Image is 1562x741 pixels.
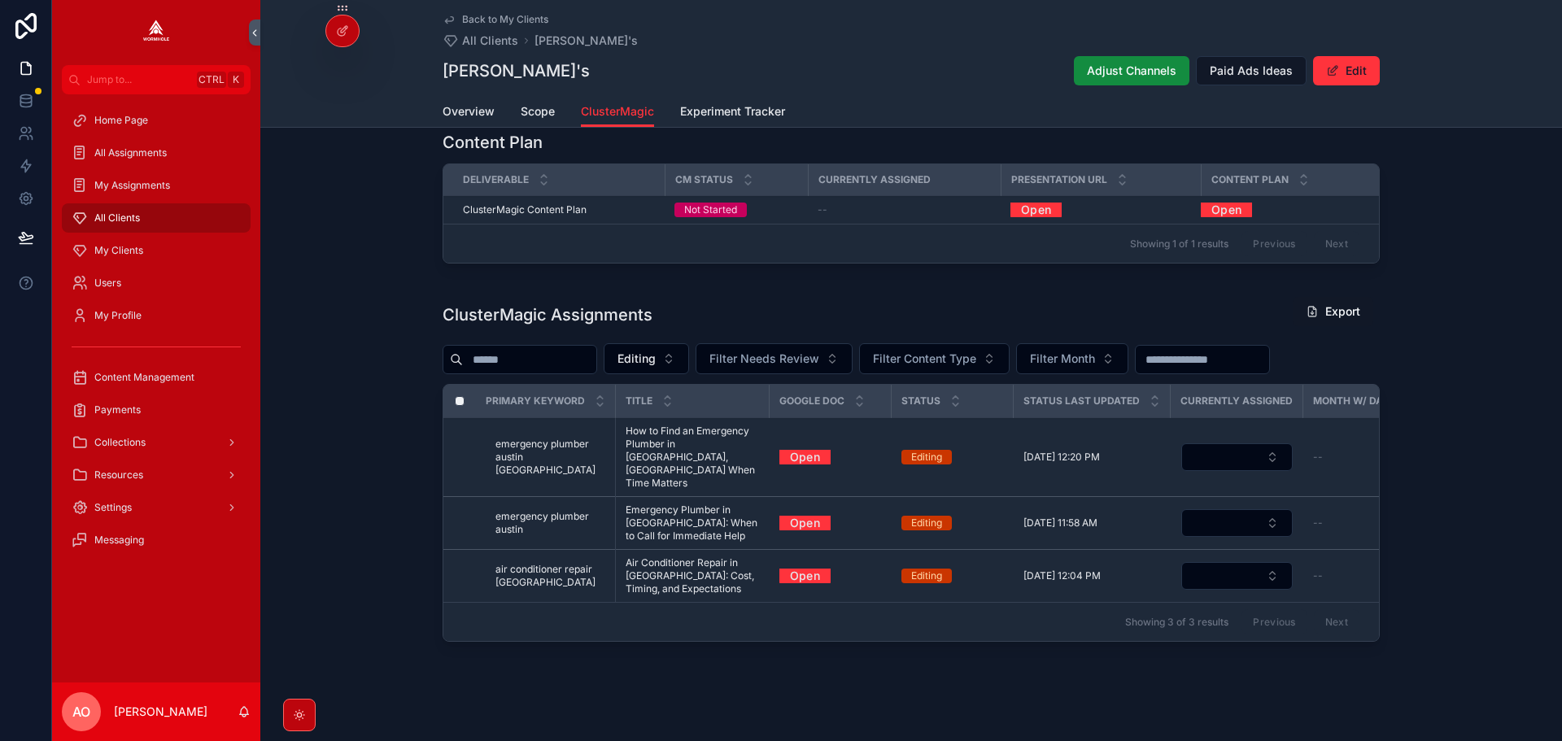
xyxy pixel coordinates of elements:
span: All Clients [94,211,140,224]
a: Scope [521,97,555,129]
span: Content Plan [1211,173,1289,186]
a: Emergency Plumber in [GEOGRAPHIC_DATA]: When to Call for Immediate Help [626,503,760,543]
span: Deliverable [463,173,529,186]
p: [PERSON_NAME] [114,704,207,720]
button: Select Button [859,343,1010,374]
div: Editing [911,569,942,583]
a: -- [1313,569,1422,582]
button: Select Button [1181,443,1293,471]
a: Open [779,450,882,464]
a: [PERSON_NAME]'s [534,33,638,49]
a: Open [1201,203,1359,217]
span: -- [1313,451,1323,464]
span: Status [901,394,940,408]
a: emergency plumber austin [GEOGRAPHIC_DATA] [495,438,605,477]
a: Select Button [1180,508,1294,538]
a: Editing [901,450,1004,464]
span: Content Management [94,371,194,384]
span: Jump to... [87,73,190,86]
span: [DATE] 12:04 PM [1023,569,1101,582]
span: Home Page [94,114,148,127]
h1: ClusterMagic Assignments [443,303,652,326]
a: Users [62,268,251,298]
a: Open [1201,197,1252,222]
a: All Clients [62,203,251,233]
a: Settings [62,493,251,522]
span: CM Status [675,173,733,186]
span: Title [626,394,652,408]
a: My Profile [62,301,251,330]
button: Select Button [1181,509,1293,537]
span: -- [1313,517,1323,530]
span: Ctrl [197,72,226,88]
span: Showing 1 of 1 results [1130,238,1228,251]
a: Resources [62,460,251,490]
span: My Clients [94,244,143,257]
a: Content Management [62,363,251,392]
span: Filter Content Type [873,351,976,367]
span: Currently Assigned [1180,394,1293,408]
span: Month w/ Dates [1313,394,1401,408]
a: Open [1010,197,1062,222]
span: Air Conditioner Repair in [GEOGRAPHIC_DATA]: Cost, Timing, and Expectations [626,556,760,595]
a: air conditioner repair [GEOGRAPHIC_DATA] [495,563,605,589]
a: Back to My Clients [443,13,548,26]
a: My Assignments [62,171,251,200]
a: Payments [62,395,251,425]
a: Experiment Tracker [680,97,785,129]
a: Open [779,516,882,530]
a: Collections [62,428,251,457]
span: Google Doc [779,394,844,408]
span: ClusterMagic Content Plan [463,203,587,216]
a: Open [779,510,831,535]
span: Filter Month [1030,351,1095,367]
button: Adjust Channels [1074,56,1189,85]
div: Editing [911,516,942,530]
a: Open [1010,203,1191,217]
button: Select Button [1016,343,1128,374]
a: -- [1313,517,1422,530]
span: Messaging [94,534,144,547]
span: Paid Ads Ideas [1210,63,1293,79]
a: How to Find an Emergency Plumber in [GEOGRAPHIC_DATA], [GEOGRAPHIC_DATA] When Time Matters [626,425,760,490]
span: Adjust Channels [1087,63,1176,79]
button: Select Button [1181,562,1293,590]
span: Filter Needs Review [709,351,819,367]
a: emergency plumber austin [495,510,605,536]
span: [DATE] 12:20 PM [1023,451,1100,464]
div: Not Started [684,203,737,217]
span: Primary Keyword [486,394,585,408]
span: Collections [94,436,146,449]
span: -- [1313,569,1323,582]
span: ClusterMagic [581,103,654,120]
span: Status Last Updated [1023,394,1140,408]
a: All Clients [443,33,518,49]
span: -- [818,203,827,216]
h1: Content Plan [443,131,543,154]
a: Open [779,444,831,469]
a: [DATE] 12:04 PM [1023,569,1161,582]
span: Scope [521,103,555,120]
a: -- [1313,451,1422,464]
div: Editing [911,450,942,464]
div: scrollable content [52,94,260,576]
a: Select Button [1180,561,1294,591]
span: All Assignments [94,146,167,159]
img: App logo [143,20,169,46]
button: Paid Ads Ideas [1196,56,1307,85]
a: My Clients [62,236,251,265]
a: ClusterMagic Content Plan [463,203,655,216]
a: Overview [443,97,495,129]
a: All Assignments [62,138,251,168]
span: [DATE] 11:58 AM [1023,517,1097,530]
span: K [229,73,242,86]
span: Currently Assigned [818,173,931,186]
span: Payments [94,403,141,416]
span: My Profile [94,309,142,322]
